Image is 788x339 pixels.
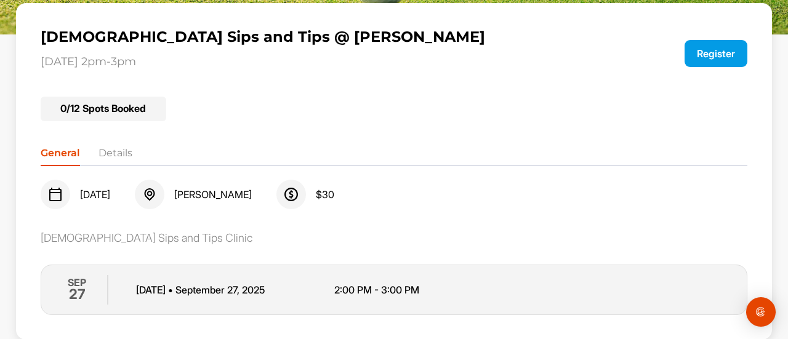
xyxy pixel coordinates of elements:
[69,284,86,305] h2: 27
[98,146,132,166] li: Details
[68,275,86,290] p: SEP
[746,297,776,327] div: Open Intercom Messenger
[41,28,606,46] p: [DEMOGRAPHIC_DATA] Sips and Tips @ [PERSON_NAME]
[41,55,606,69] p: [DATE] 2pm-3pm
[41,231,748,245] div: [DEMOGRAPHIC_DATA] Sips and Tips Clinic
[41,97,166,121] div: 0 / 12 Spots Booked
[685,40,747,67] button: Register
[174,189,252,201] span: [PERSON_NAME]
[168,284,173,296] span: •
[142,187,157,202] img: svg+xml;base64,PHN2ZyB3aWR0aD0iMjQiIGhlaWdodD0iMjQiIHZpZXdCb3g9IjAgMCAyNCAyNCIgZmlsbD0ibm9uZSIgeG...
[80,189,110,201] span: [DATE]
[284,187,299,202] img: svg+xml;base64,PHN2ZyB3aWR0aD0iMjQiIGhlaWdodD0iMjQiIHZpZXdCb3g9IjAgMCAyNCAyNCIgZmlsbD0ibm9uZSIgeG...
[48,187,63,202] img: svg+xml;base64,PHN2ZyB3aWR0aD0iMjQiIGhlaWdodD0iMjQiIHZpZXdCb3g9IjAgMCAyNCAyNCIgZmlsbD0ibm9uZSIgeG...
[41,146,80,166] li: General
[334,282,533,297] p: 2:00 PM - 3:00 PM
[136,282,334,297] p: [DATE] September 27 , 2025
[316,189,334,201] span: $ 30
